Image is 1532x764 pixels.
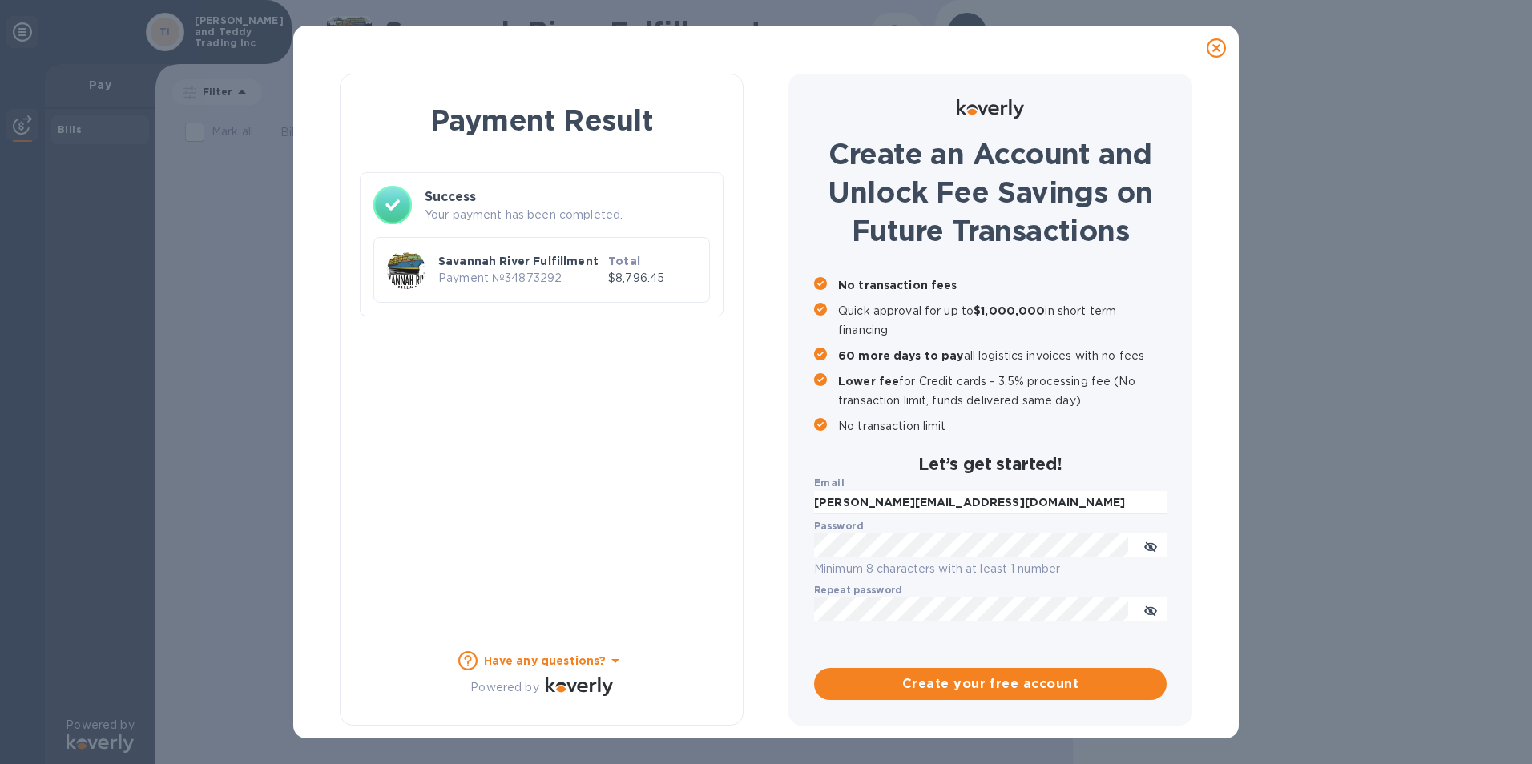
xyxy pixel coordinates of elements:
[470,679,538,696] p: Powered by
[1135,529,1167,561] button: toggle password visibility
[957,99,1024,119] img: Logo
[838,375,899,388] b: Lower fee
[814,454,1167,474] h2: Let’s get started!
[425,187,710,207] h3: Success
[1135,593,1167,625] button: toggle password visibility
[438,253,602,269] p: Savannah River Fulfillment
[838,416,1167,436] p: No transaction limit
[838,349,964,362] b: 60 more days to pay
[814,560,1167,578] p: Minimum 8 characters with at least 1 number
[425,207,710,223] p: Your payment has been completed.
[814,476,845,489] b: Email
[814,586,902,596] label: Repeat password
[974,304,1045,317] b: $1,000,000
[484,654,607,667] b: Have any questions?
[438,270,602,287] p: Payment № 34873292
[838,372,1167,410] p: for Credit cards - 3.5% processing fee (No transaction limit, funds delivered same day)
[546,677,613,696] img: Logo
[608,270,696,287] p: $8,796.45
[838,346,1167,365] p: all logistics invoices with no fees
[838,279,957,292] b: No transaction fees
[366,100,717,140] h1: Payment Result
[838,301,1167,340] p: Quick approval for up to in short term financing
[608,255,640,267] b: Total
[814,135,1167,250] h1: Create an Account and Unlock Fee Savings on Future Transactions
[814,668,1167,700] button: Create your free account
[814,522,863,532] label: Password
[827,674,1154,694] span: Create your free account
[814,491,1167,515] input: Enter email address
